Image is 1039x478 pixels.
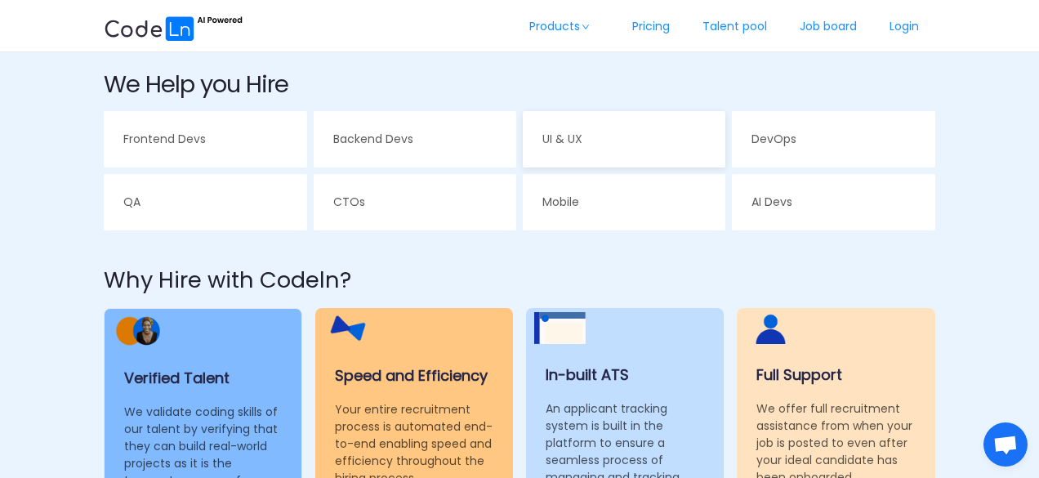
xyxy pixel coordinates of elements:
p: Full Support [756,364,915,386]
span: AI Devs [751,194,792,210]
a: UI & UX [523,111,725,168]
a: AI Devs [732,174,934,230]
a: Frontend Devs [104,111,306,168]
img: example [105,309,163,347]
span: CTOs [333,194,365,210]
img: example [737,308,796,344]
h2: We Help you Hire [104,69,935,99]
span: DevOps [751,131,796,147]
a: Backend Devs [314,111,516,168]
span: Mobile [542,194,579,210]
p: In-built ATS [546,364,704,386]
a: Mobile [523,174,725,230]
i: icon: down [581,23,591,31]
img: ai.87e98a1d.svg [104,14,243,41]
span: UI & UX [542,131,582,147]
h2: Why Hire with Codeln? [104,264,935,297]
a: CTOs [314,174,516,230]
span: Frontend Devs [123,131,206,147]
span: QA [123,194,140,210]
a: DevOps [732,111,934,168]
div: Open chat [983,422,1028,467]
img: example [526,308,586,344]
span: Backend Devs [333,131,413,147]
a: QA [104,174,306,230]
p: Verified Talent [124,367,281,389]
p: Speed and Efficiency [335,364,493,386]
img: example [315,308,375,345]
